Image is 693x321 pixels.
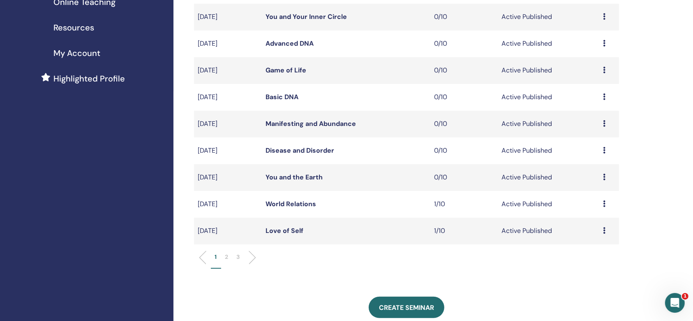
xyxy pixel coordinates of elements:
[53,21,94,34] span: Resources
[194,84,261,111] td: [DATE]
[266,119,356,128] a: Manifesting and Abundance
[430,191,497,218] td: 1/10
[665,293,685,313] iframe: Intercom live chat
[430,164,497,191] td: 0/10
[369,297,444,318] a: Create seminar
[194,137,261,164] td: [DATE]
[194,57,261,84] td: [DATE]
[497,57,598,84] td: Active Published
[430,57,497,84] td: 0/10
[215,253,217,261] p: 1
[497,84,598,111] td: Active Published
[194,191,261,218] td: [DATE]
[497,4,598,30] td: Active Published
[682,293,688,300] span: 1
[266,226,303,235] a: Love of Self
[194,4,261,30] td: [DATE]
[194,30,261,57] td: [DATE]
[497,30,598,57] td: Active Published
[497,218,598,244] td: Active Published
[266,12,347,21] a: You and Your Inner Circle
[430,111,497,137] td: 0/10
[194,164,261,191] td: [DATE]
[266,146,334,155] a: Disease and Disorder
[194,111,261,137] td: [DATE]
[497,111,598,137] td: Active Published
[266,66,306,74] a: Game of Life
[266,173,323,181] a: You and the Earth
[266,93,298,101] a: Basic DNA
[225,253,229,261] p: 2
[430,218,497,244] td: 1/10
[497,137,598,164] td: Active Published
[237,253,240,261] p: 3
[379,303,434,312] span: Create seminar
[266,200,316,208] a: World Relations
[266,39,314,48] a: Advanced DNA
[430,137,497,164] td: 0/10
[430,30,497,57] td: 0/10
[53,72,125,85] span: Highlighted Profile
[430,4,497,30] td: 0/10
[497,191,598,218] td: Active Published
[430,84,497,111] td: 0/10
[53,47,100,59] span: My Account
[194,218,261,244] td: [DATE]
[497,164,598,191] td: Active Published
